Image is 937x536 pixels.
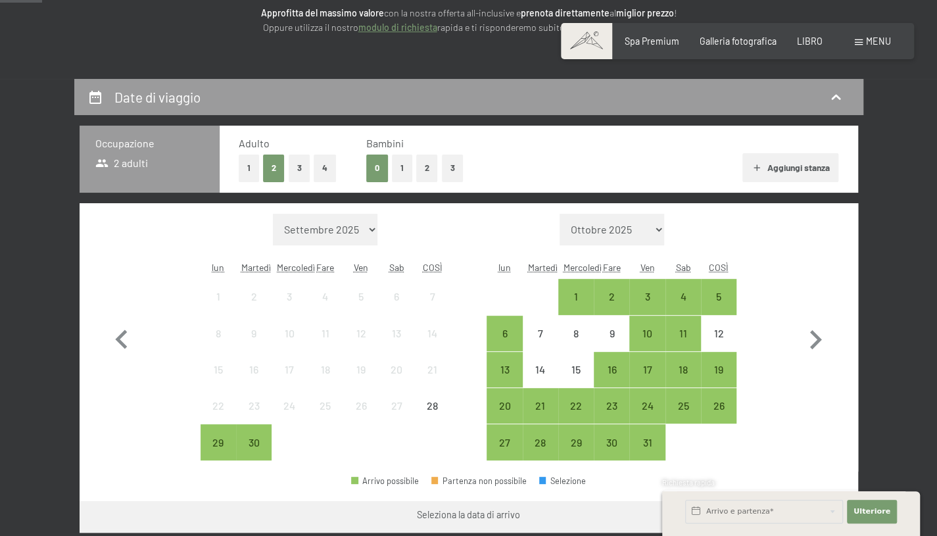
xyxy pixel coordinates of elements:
[853,507,890,516] font: Ulteriore
[502,327,507,339] font: 6
[645,290,650,303] font: 3
[679,327,687,339] font: 11
[358,290,364,303] font: 5
[642,327,652,339] font: 10
[389,262,404,273] abbr: Sabato
[289,155,310,182] button: 3
[500,363,509,376] font: 13
[558,352,594,387] div: Arrivo non possibile
[379,352,414,387] div: Sabato 20 settembre 2025
[212,399,224,412] font: 22
[283,399,295,412] font: 24
[95,137,155,149] font: Occupazione
[201,352,236,387] div: Lunedì 15 settembre 2025
[316,262,334,273] font: Fare
[523,388,558,424] div: Arrivo non possibile
[550,475,586,486] font: Selezione
[308,388,343,424] div: Arrivo non possibile
[713,399,725,412] font: 26
[297,162,301,173] font: 3
[701,388,736,424] div: Arrivo non possibile
[450,162,454,173] font: 3
[212,436,224,449] font: 29
[665,352,701,387] div: Sabato 18 ottobre 2025
[665,388,701,424] div: Sabato 25 ottobre 2025
[427,363,437,376] font: 21
[716,290,721,303] font: 5
[392,155,412,182] button: 1
[610,7,616,18] font: al
[629,352,665,387] div: Arrivo non possibile
[643,363,652,376] font: 17
[241,262,271,273] font: Martedì
[675,262,690,273] abbr: Sabato
[866,36,891,47] font: menu
[272,162,276,173] font: 2
[272,352,307,387] div: Mercoledì 17 settembre 2025
[523,424,558,460] div: Martedì 28 ottobre 2025
[384,7,521,18] font: con la nostra offerta all-inclusive e
[343,316,379,351] div: Ven 12 set 2025
[362,475,419,486] font: Arrivo possibile
[272,316,307,351] div: Arrivo non possibile
[417,509,520,520] font: Seleziona la data di arrivo
[521,7,610,18] font: prenota direttamente
[343,388,379,424] div: Arrivo non possibile
[487,352,522,387] div: Lunedì 13 ottobre 2025
[629,424,665,460] div: Ven 31 ott 2025
[427,399,438,412] font: 28
[767,162,830,173] font: Aggiungi stanza
[629,316,665,351] div: Arrivo non possibile
[308,352,343,387] div: Giovedì 18 settembre 2025
[609,290,615,303] font: 2
[709,262,729,273] abbr: Domenica
[677,399,688,412] font: 25
[320,399,331,412] font: 25
[535,363,545,376] font: 14
[285,327,295,339] font: 10
[414,352,450,387] div: Dom 21 set 2025
[212,262,224,273] font: lun
[442,155,464,182] button: 3
[261,7,384,18] font: Approfitta del massimo valore
[272,388,307,424] div: Arrivo non possibile
[564,262,602,273] font: Mercoledì
[263,155,285,182] button: 2
[558,424,594,460] div: Arrivo non possibile
[558,279,594,314] div: Arrivo non possibile
[358,22,437,33] a: modulo di richiesta
[379,388,414,424] div: Sabato 27 settembre 2025
[640,262,655,273] font: Ven
[625,36,679,47] a: Spa Premium
[709,262,729,273] font: COSÌ
[616,7,674,18] font: miglior prezzo
[343,352,379,387] div: Arrivo non possibile
[414,388,450,424] div: Arrivo non possibile
[392,327,401,339] font: 13
[665,316,701,351] div: Arrivo non possibile
[201,279,236,314] div: Arrivo non possibile
[430,290,435,303] font: 7
[379,279,414,314] div: Arrivo non possibile
[356,363,366,376] font: 19
[701,279,736,314] div: Dom 05 ott 2025
[643,436,652,449] font: 31
[487,316,522,351] div: Arrivo non possibile
[239,137,270,149] font: Adulto
[212,262,224,273] abbr: Lunedi
[675,262,690,273] font: Sab
[414,316,450,351] div: Arrivo non possibile
[251,327,256,339] font: 9
[314,155,336,182] button: 4
[285,363,294,376] font: 17
[389,262,404,273] font: Sab
[114,157,148,169] font: 2 adulti
[538,327,543,339] font: 7
[523,388,558,424] div: Martedì 21 ottobre 2025
[629,424,665,460] div: Arrivo non possibile
[662,478,715,487] font: Richiesta rapida
[573,327,579,339] font: 8
[797,36,823,47] a: LIBRO
[249,399,260,412] font: 23
[629,352,665,387] div: Ven 17 ott 2025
